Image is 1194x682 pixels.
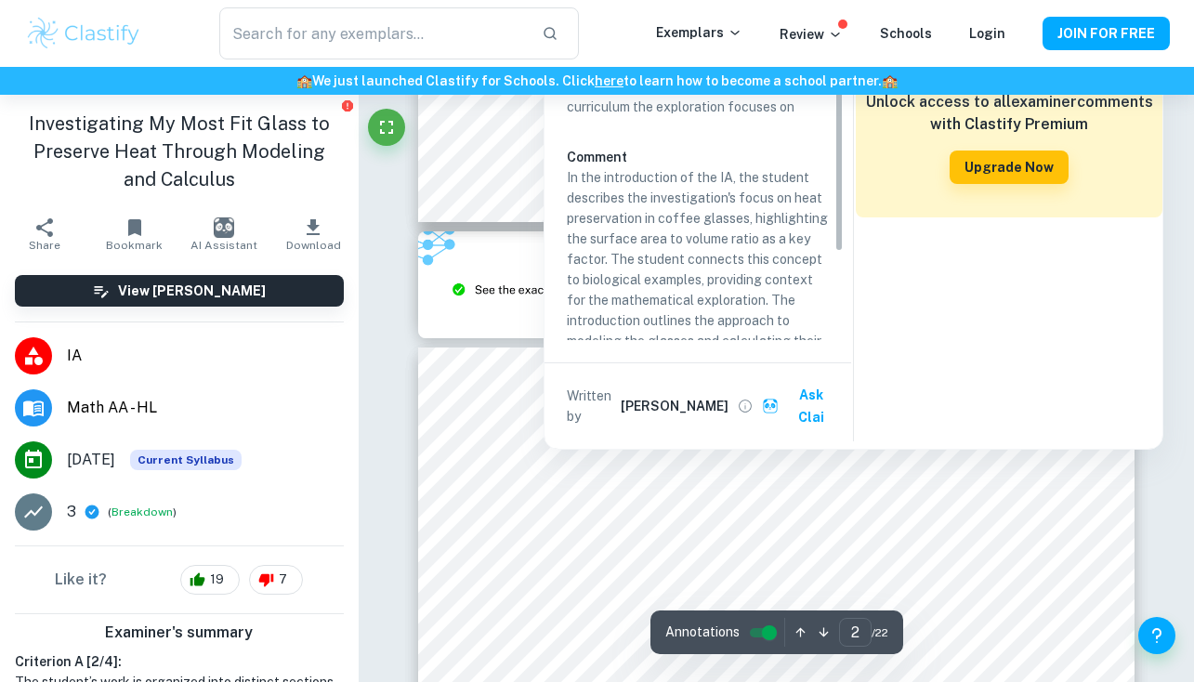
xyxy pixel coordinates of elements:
[1138,617,1175,654] button: Help and Feedback
[567,147,829,167] h6: Comment
[118,281,266,301] h6: View [PERSON_NAME]
[130,450,242,470] span: Current Syllabus
[7,622,351,644] h6: Examiner's summary
[67,397,344,419] span: Math AA - HL
[341,98,355,112] button: Report issue
[286,239,341,252] span: Download
[106,239,163,252] span: Bookmark
[130,450,242,470] div: This exemplar is based on the current syllabus. Feel free to refer to it for inspiration/ideas wh...
[15,651,344,672] h6: Criterion A [ 2 / 4 ]:
[950,151,1069,184] button: Upgrade Now
[368,109,405,146] button: Fullscreen
[200,571,234,589] span: 19
[656,22,742,43] p: Exemplars
[4,71,1190,91] h6: We just launched Clastify for Schools. Click to learn how to become a school partner.
[25,15,143,52] img: Clastify logo
[418,231,1135,339] img: Ad
[865,91,1153,136] h6: Unlock access to all examiner comments with Clastify Premium
[190,239,257,252] span: AI Assistant
[269,571,297,589] span: 7
[762,398,780,415] img: clai.svg
[112,504,173,520] button: Breakdown
[269,208,358,260] button: Download
[219,7,526,59] input: Search for any exemplars...
[880,26,932,41] a: Schools
[567,167,829,453] p: In the introduction of the IA, the student describes the investigation's focus on heat preservati...
[55,569,107,591] h6: Like it?
[969,26,1005,41] a: Login
[180,565,240,595] div: 19
[780,24,843,45] p: Review
[1043,17,1170,50] button: JOIN FOR FREE
[108,504,177,521] span: ( )
[296,73,312,88] span: 🏫
[214,217,234,238] img: AI Assistant
[665,623,740,642] span: Annotations
[595,73,623,88] a: here
[15,110,344,193] h1: Investigating My Most Fit Glass to Preserve Heat Through Modeling and Calculus
[67,345,344,367] span: IA
[872,624,888,641] span: / 22
[882,73,898,88] span: 🏫
[179,208,269,260] button: AI Assistant
[67,449,115,471] span: [DATE]
[758,378,844,434] button: Ask Clai
[249,565,303,595] div: 7
[15,275,344,307] button: View [PERSON_NAME]
[67,501,76,523] p: 3
[29,239,60,252] span: Share
[732,393,758,419] button: View full profile
[621,396,728,416] h6: [PERSON_NAME]
[89,208,178,260] button: Bookmark
[567,386,617,426] p: Written by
